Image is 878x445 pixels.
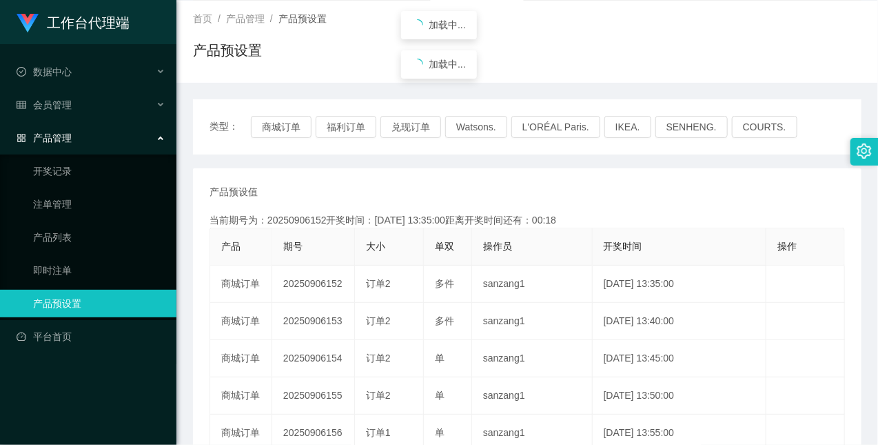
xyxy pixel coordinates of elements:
td: 商城订单 [210,377,272,415]
span: 操作 [777,241,797,252]
span: / [270,13,273,24]
td: sanzang1 [472,340,593,377]
span: 首页 [193,13,212,24]
a: 图标: dashboard平台首页 [17,323,165,350]
span: 订单2 [366,353,391,364]
span: 数据中心 [17,66,72,77]
span: 产品 [221,241,241,252]
span: 会员管理 [17,99,72,110]
span: 期号 [283,241,303,252]
td: 商城订单 [210,303,272,340]
td: 商城订单 [210,266,272,303]
td: 20250906155 [272,377,355,415]
span: 多件 [435,315,454,326]
h1: 产品预设置 [193,40,262,61]
img: logo.9652507e.png [17,14,39,33]
span: 订单2 [366,315,391,326]
span: 产品管理 [226,13,265,24]
i: 图标: appstore-o [17,133,26,143]
button: SENHENG. [655,116,728,138]
i: 图标: check-circle-o [17,67,26,77]
button: COURTS. [732,116,797,138]
td: sanzang1 [472,303,593,340]
a: 即时注单 [33,257,165,284]
span: 产品预设值 [210,185,258,199]
span: 单 [435,390,445,401]
a: 注单管理 [33,190,165,218]
td: 20250906152 [272,266,355,303]
button: L'ORÉAL Paris. [511,116,600,138]
button: IKEA. [604,116,651,138]
span: 操作员 [483,241,512,252]
span: 类型： [210,116,251,138]
button: 兑现订单 [380,116,441,138]
a: 产品列表 [33,224,165,251]
span: 单 [435,427,445,438]
td: [DATE] 13:40:00 [593,303,767,340]
span: 大小 [366,241,385,252]
i: icon: loading [412,19,423,30]
span: 单双 [435,241,454,252]
div: 当前期号为：20250906152开奖时间：[DATE] 13:35:00距离开奖时间还有：00:18 [210,213,845,228]
a: 开奖记录 [33,157,165,185]
i: 图标: setting [857,144,872,159]
td: [DATE] 13:35:00 [593,266,767,303]
span: 产品预设置 [278,13,327,24]
td: 20250906153 [272,303,355,340]
td: sanzang1 [472,377,593,415]
span: 单 [435,353,445,364]
span: 订单1 [366,427,391,438]
h1: 工作台代理端 [47,1,130,45]
button: 福利订单 [316,116,376,138]
td: [DATE] 13:45:00 [593,340,767,377]
span: / [218,13,221,24]
i: icon: loading [412,59,423,70]
span: 订单2 [366,278,391,289]
td: [DATE] 13:50:00 [593,377,767,415]
span: 开奖时间 [604,241,642,252]
span: 订单2 [366,390,391,401]
i: 图标: table [17,100,26,110]
button: Watsons. [445,116,507,138]
span: 加载中... [429,59,466,70]
a: 工作台代理端 [17,17,130,28]
td: 20250906154 [272,340,355,377]
span: 多件 [435,278,454,289]
span: 加载中... [429,19,466,30]
td: sanzang1 [472,266,593,303]
a: 产品预设置 [33,290,165,317]
button: 商城订单 [251,116,312,138]
span: 产品管理 [17,132,72,144]
td: 商城订单 [210,340,272,377]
